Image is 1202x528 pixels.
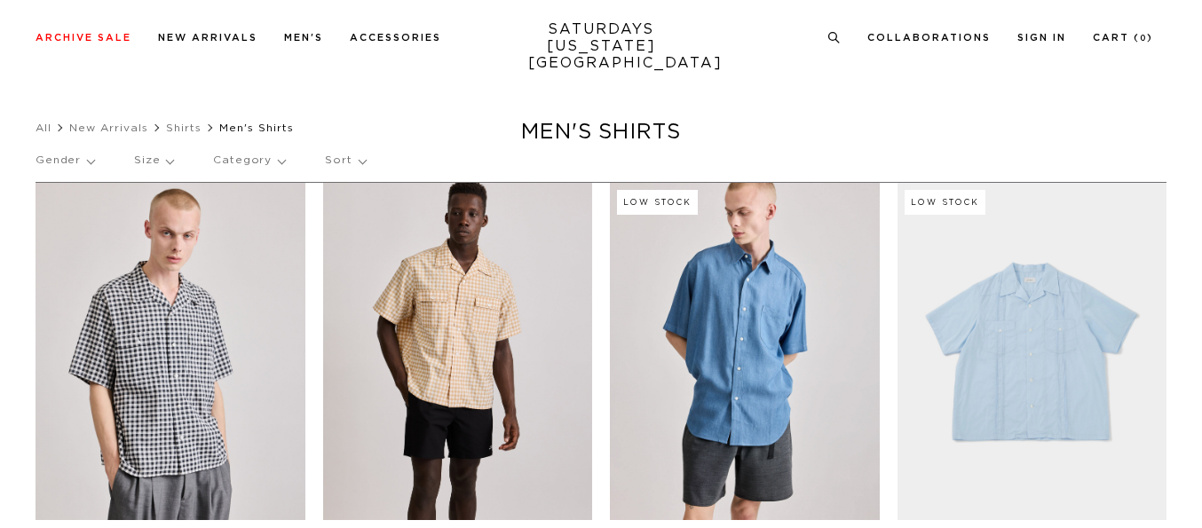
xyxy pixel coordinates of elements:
[617,190,698,215] div: Low Stock
[166,122,202,133] a: Shirts
[1093,33,1153,43] a: Cart (0)
[134,140,173,181] p: Size
[350,33,441,43] a: Accessories
[36,122,51,133] a: All
[867,33,991,43] a: Collaborations
[219,122,294,133] span: Men's Shirts
[1140,35,1147,43] small: 0
[213,140,285,181] p: Category
[158,33,257,43] a: New Arrivals
[284,33,323,43] a: Men's
[69,122,148,133] a: New Arrivals
[1017,33,1066,43] a: Sign In
[528,21,675,72] a: SATURDAYS[US_STATE][GEOGRAPHIC_DATA]
[36,33,131,43] a: Archive Sale
[36,140,94,181] p: Gender
[325,140,365,181] p: Sort
[905,190,985,215] div: Low Stock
